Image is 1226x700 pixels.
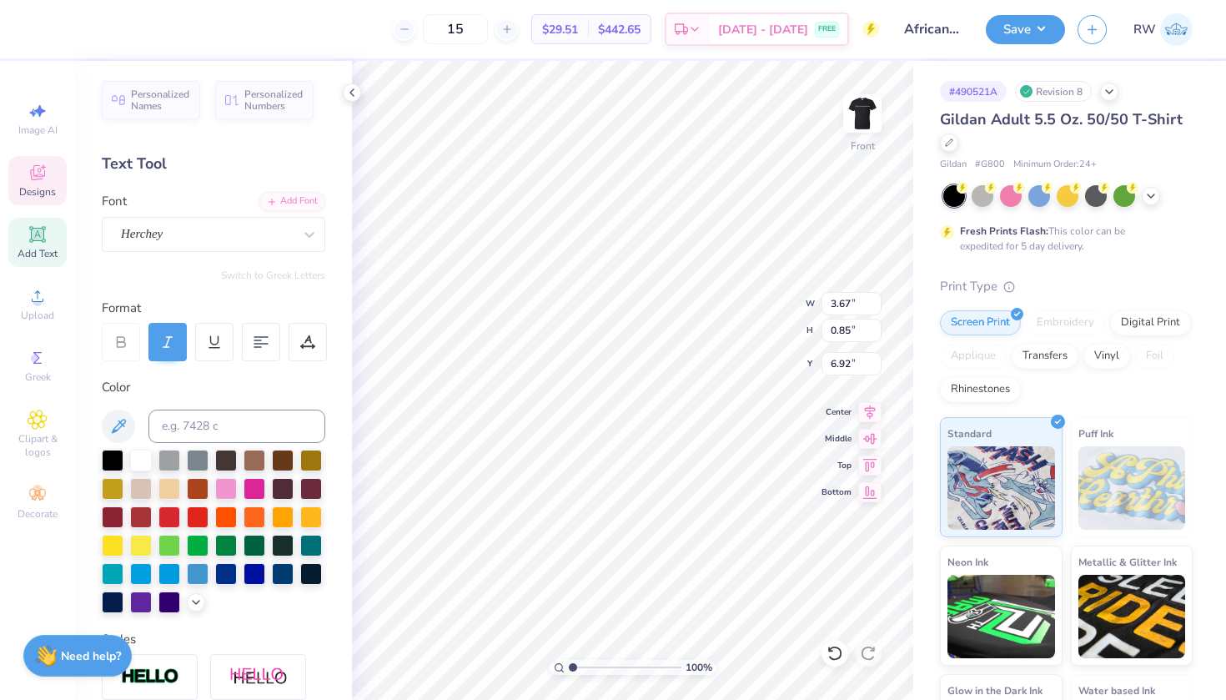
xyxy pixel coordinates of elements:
[18,123,58,137] span: Image AI
[1013,158,1097,172] span: Minimum Order: 24 +
[686,660,712,675] span: 100 %
[940,81,1007,102] div: # 490521A
[1083,344,1130,369] div: Vinyl
[947,575,1055,658] img: Neon Ink
[947,425,992,442] span: Standard
[1015,81,1092,102] div: Revision 8
[18,247,58,260] span: Add Text
[131,88,190,112] span: Personalized Names
[25,370,51,384] span: Greek
[102,378,325,397] div: Color
[960,224,1165,254] div: This color can be expedited for 5 day delivery.
[892,13,973,46] input: Untitled Design
[947,446,1055,530] img: Standard
[1133,20,1156,39] span: RW
[542,21,578,38] span: $29.51
[960,224,1048,238] strong: Fresh Prints Flash:
[1135,344,1174,369] div: Foil
[1078,575,1186,658] img: Metallic & Glitter Ink
[1110,310,1191,335] div: Digital Print
[19,185,56,199] span: Designs
[940,377,1021,402] div: Rhinestones
[21,309,54,322] span: Upload
[822,486,852,498] span: Bottom
[229,667,288,687] img: Shadow
[947,682,1043,699] span: Glow in the Dark Ink
[986,15,1065,44] button: Save
[822,433,852,445] span: Middle
[1133,13,1193,46] a: RW
[102,630,325,649] div: Styles
[1078,682,1155,699] span: Water based Ink
[1026,310,1105,335] div: Embroidery
[718,21,808,38] span: [DATE] - [DATE]
[940,109,1183,129] span: Gildan Adult 5.5 Oz. 50/50 T-Shirt
[1078,425,1113,442] span: Puff Ink
[61,648,121,664] strong: Need help?
[221,269,325,282] button: Switch to Greek Letters
[148,410,325,443] input: e.g. 7428 c
[1078,446,1186,530] img: Puff Ink
[940,310,1021,335] div: Screen Print
[121,667,179,687] img: Stroke
[102,192,127,211] label: Font
[947,553,988,571] span: Neon Ink
[940,344,1007,369] div: Applique
[18,507,58,521] span: Decorate
[822,406,852,418] span: Center
[598,21,641,38] span: $442.65
[102,153,325,175] div: Text Tool
[1078,553,1177,571] span: Metallic & Glitter Ink
[259,192,325,211] div: Add Font
[818,23,836,35] span: FREE
[940,277,1193,296] div: Print Type
[846,97,879,130] img: Front
[1160,13,1193,46] img: Rhea Wanga
[423,14,488,44] input: – –
[244,88,304,112] span: Personalized Numbers
[822,460,852,471] span: Top
[940,158,967,172] span: Gildan
[975,158,1005,172] span: # G800
[1012,344,1078,369] div: Transfers
[851,138,875,154] div: Front
[8,432,67,459] span: Clipart & logos
[102,299,327,318] div: Format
